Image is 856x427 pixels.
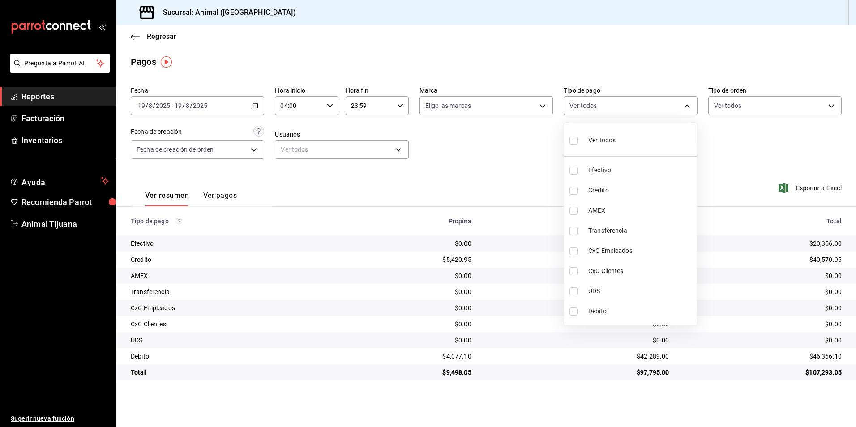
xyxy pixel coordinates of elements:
span: CxC Clientes [588,266,693,276]
span: Transferencia [588,226,693,235]
span: UDS [588,286,693,296]
span: Efectivo [588,166,693,175]
span: Debito [588,307,693,316]
span: CxC Empleados [588,246,693,256]
img: Tooltip marker [161,56,172,68]
span: Ver todos [588,136,616,145]
span: AMEX [588,206,693,215]
span: Credito [588,186,693,195]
